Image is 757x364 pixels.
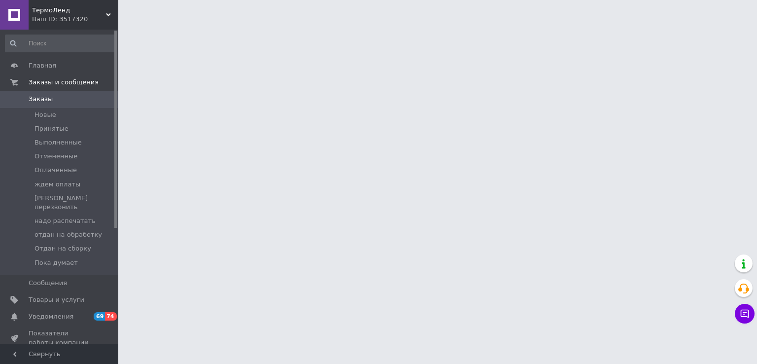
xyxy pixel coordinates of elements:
[5,35,116,52] input: Поиск
[32,6,106,15] span: ТермоЛенд
[34,258,78,267] span: Пока думает
[32,15,118,24] div: Ваш ID: 3517320
[29,329,91,347] span: Показатели работы компании
[34,138,82,147] span: Выполненные
[94,312,105,321] span: 69
[34,230,102,239] span: отдан на обработку
[29,61,56,70] span: Главная
[29,78,99,87] span: Заказы и сообщения
[34,217,96,225] span: надо распечатать
[34,244,91,253] span: Отдан на сборку
[29,95,53,104] span: Заказы
[34,166,77,175] span: Оплаченные
[29,295,84,304] span: Товары и услуги
[34,180,80,189] span: ждем оплаты
[735,304,755,324] button: Чат с покупателем
[34,110,56,119] span: Новые
[105,312,116,321] span: 74
[34,152,77,161] span: Отмененные
[34,124,69,133] span: Принятые
[29,312,73,321] span: Уведомления
[34,194,115,212] span: [PERSON_NAME] перезвонить
[29,279,67,288] span: Сообщения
